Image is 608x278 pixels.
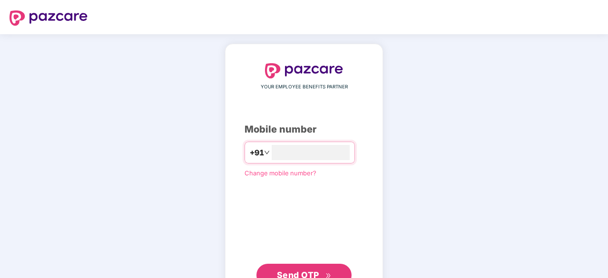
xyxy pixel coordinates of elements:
span: down [264,150,270,155]
img: logo [265,63,343,78]
span: YOUR EMPLOYEE BENEFITS PARTNER [261,83,348,91]
a: Change mobile number? [245,169,316,177]
span: +91 [250,147,264,159]
div: Mobile number [245,122,363,137]
img: logo [10,10,88,26]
